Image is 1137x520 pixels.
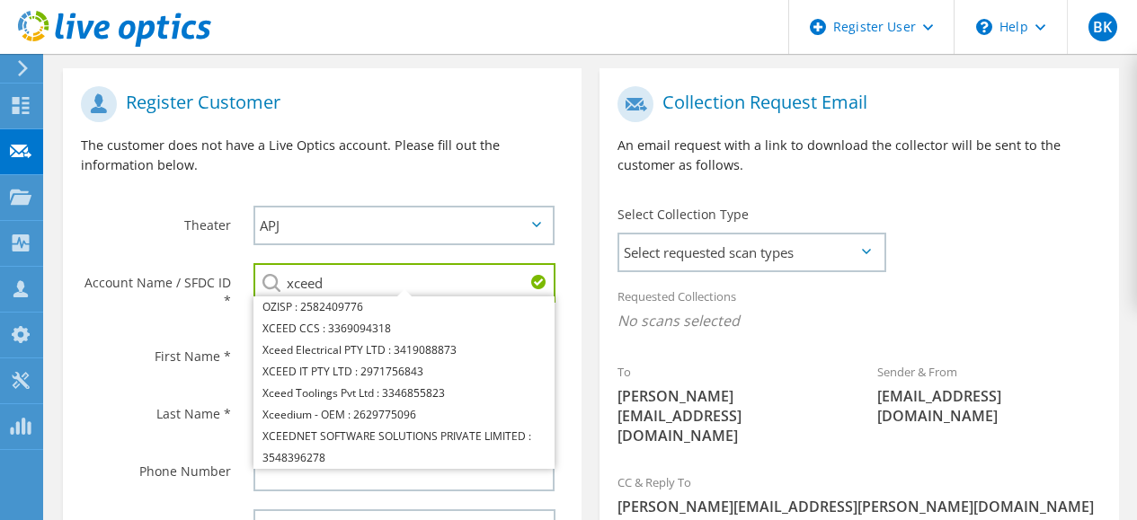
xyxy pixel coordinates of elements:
span: Select requested scan types [619,234,884,270]
span: [PERSON_NAME][EMAIL_ADDRESS][DOMAIN_NAME] [617,386,841,445]
svg: \n [976,19,992,35]
div: Requested Collections [600,278,1118,344]
div: Sender & From [859,353,1119,435]
span: No scans selected [617,311,1100,331]
li: XCEED CCS : 3369094318 [253,318,555,339]
div: To [600,353,859,454]
label: Select Collection Type [617,206,749,224]
p: An email request with a link to download the collector will be sent to the customer as follows. [617,136,1100,175]
li: Xceed Toolings Pvt Ltd : 3346855823 [253,383,555,404]
span: [EMAIL_ADDRESS][DOMAIN_NAME] [877,386,1101,426]
span: BK [1088,13,1117,41]
li: Xceedium - OEM : 2629775096 [253,404,555,426]
label: Theater [81,206,231,234]
label: Phone Number [81,452,231,480]
span: [PERSON_NAME][EMAIL_ADDRESS][PERSON_NAME][DOMAIN_NAME] [617,497,1100,516]
li: OZISP : 2582409776 [253,296,555,318]
li: XCEEDNET SOFTWARE SOLUTIONS PRIVATE LIMITED : 3548396278 [253,426,555,469]
label: Last Name * [81,394,231,423]
label: Account Name / SFDC ID * [81,263,231,310]
label: First Name * [81,337,231,366]
li: Xceed Electrical PTY LTD : 3419088873 [253,339,555,361]
h1: Register Customer [81,86,555,122]
h1: Collection Request Email [617,86,1091,122]
li: XCEED IT PTY LTD : 2971756843 [253,361,555,383]
p: The customer does not have a Live Optics account. Please fill out the information below. [81,136,564,175]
